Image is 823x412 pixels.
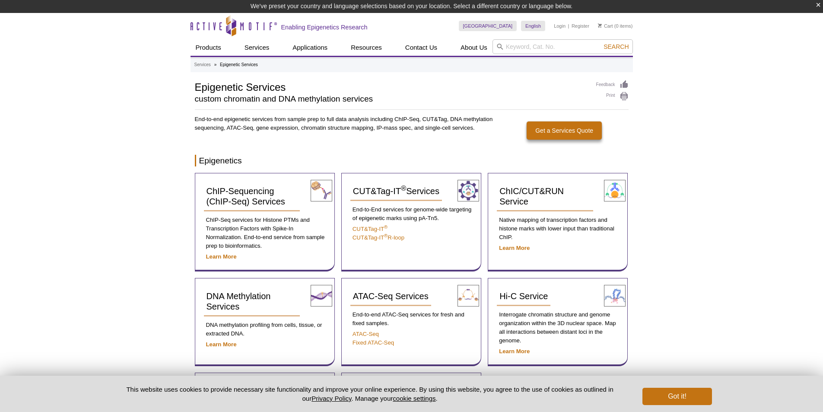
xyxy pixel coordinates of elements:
p: DNA methylation profiling from cells, tissue, or extracted DNA. [204,321,326,338]
span: Search [604,43,629,50]
img: Hi-C Service [604,285,626,307]
h1: Epigenetic Services [195,80,588,93]
a: CUT&Tag-IT®R-loop [353,234,404,241]
li: | [568,21,569,31]
h2: custom chromatin and DNA methylation services [195,95,588,103]
a: ATAC-Seq [353,331,379,337]
img: DNA Methylation Services [311,285,332,307]
span: Hi-C Service [499,291,548,301]
a: Get a Services Quote [527,121,602,140]
a: CUT&Tag-IT® [353,226,388,232]
li: » [214,62,217,67]
button: cookie settings [393,395,435,402]
sup: ® [401,185,406,193]
a: Cart [598,23,613,29]
a: CUT&Tag-IT®Services [350,182,442,201]
img: ATAC-Seq Services [458,285,479,307]
p: ChIP-Seq services for Histone PTMs and Transcription Factors with Spike-In Normalization. End-to-... [204,216,326,250]
span: ChIP-Sequencing (ChIP-Seq) Services [207,186,285,206]
input: Keyword, Cat. No. [493,39,633,54]
img: Your Cart [598,23,602,28]
sup: ® [384,233,388,238]
a: Products [191,39,226,56]
a: Resources [346,39,387,56]
a: Feedback [596,80,629,89]
a: Services [194,61,211,69]
h2: Enabling Epigenetics Research [281,23,368,31]
a: Contact Us [400,39,442,56]
li: Epigenetic Services [220,62,258,67]
a: Learn More [499,348,530,355]
a: Login [554,23,566,29]
a: Services [239,39,275,56]
p: Interrogate chromatin structure and genome organization within the 3D nuclear space. Map all inte... [497,310,619,345]
img: CUT&Tag-IT® Services [458,180,479,201]
span: ATAC-Seq Services [353,291,429,301]
a: About Us [455,39,493,56]
img: ChIP-Seq Services [311,180,332,201]
button: Got it! [642,388,712,405]
a: DNA Methylation Services [204,287,300,316]
a: Print [596,92,629,101]
h2: Epigenetics [195,155,629,166]
li: (0 items) [598,21,633,31]
p: Native mapping of transcription factors and histone marks with lower input than traditional ChIP. [497,216,619,242]
a: ATAC-Seq Services [350,287,431,306]
span: CUT&Tag-IT Services [353,186,439,196]
a: English [521,21,545,31]
a: ChIP-Sequencing (ChIP-Seq) Services [204,182,300,211]
a: Learn More [206,341,237,348]
a: Hi-C Service [497,287,550,306]
a: Privacy Policy [311,395,351,402]
a: [GEOGRAPHIC_DATA] [459,21,517,31]
button: Search [601,43,631,51]
p: This website uses cookies to provide necessary site functionality and improve your online experie... [111,385,629,403]
a: Learn More [206,253,237,260]
a: Learn More [499,245,530,251]
p: End-to-end ATAC-Seq services for fresh and fixed samples. [350,310,472,328]
img: ChIC/CUT&RUN Service [604,180,626,201]
a: Fixed ATAC-Seq [353,339,394,346]
span: DNA Methylation Services [207,291,271,311]
a: Register [572,23,589,29]
p: End-to-end epigenetic services from sample prep to full data analysis including ChIP-Seq, CUT&Tag... [195,115,494,132]
span: ChIC/CUT&RUN Service [499,186,564,206]
p: End-to-End services for genome-wide targeting of epigenetic marks using pA-Tn5. [350,205,472,223]
a: Applications [287,39,333,56]
sup: ® [384,224,388,230]
a: ChIC/CUT&RUN Service [497,182,593,211]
